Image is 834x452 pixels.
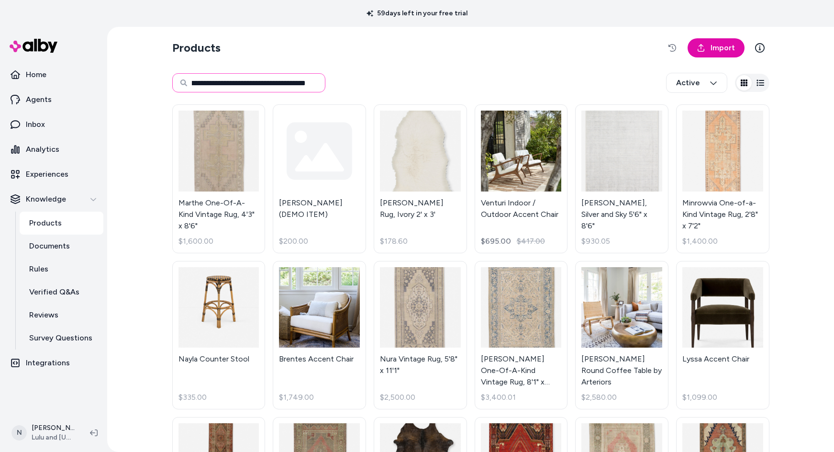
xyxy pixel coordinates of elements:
[26,144,59,155] p: Analytics
[172,104,266,253] a: Marthe One-Of-A-Kind Vintage Rug, 4'3" x 8'6"Marthe One-Of-A-Kind Vintage Rug, 4'3" x 8'6"$1,600.00
[273,261,366,410] a: Brentes Accent ChairBrentes Accent Chair$1,749.00
[20,235,103,258] a: Documents
[676,104,769,253] a: Minrowvia One-of-a-Kind Vintage Rug, 2'8" x 7'2"Minrowvia One-of-a-Kind Vintage Rug, 2'8" x 7'2"$...
[29,332,92,344] p: Survey Questions
[374,261,467,410] a: Nura Vintage Rug, 5'8" x 11'1"Nura Vintage Rug, 5'8" x 11'1"$2,500.00
[676,261,769,410] a: Lyssa Accent ChairLyssa Accent Chair$1,099.00
[361,9,473,18] p: 59 days left in your free trial
[4,163,103,186] a: Experiences
[688,38,745,57] a: Import
[10,39,57,53] img: alby Logo
[29,263,48,275] p: Rules
[20,212,103,235] a: Products
[26,169,68,180] p: Experiences
[26,69,46,80] p: Home
[29,309,58,321] p: Reviews
[4,138,103,161] a: Analytics
[172,40,221,56] h2: Products
[29,286,79,298] p: Verified Q&As
[4,188,103,211] button: Knowledge
[26,357,70,369] p: Integrations
[4,351,103,374] a: Integrations
[32,433,75,442] span: Lulu and [US_STATE]
[20,327,103,350] a: Survey Questions
[666,73,727,93] button: Active
[4,63,103,86] a: Home
[4,113,103,136] a: Inbox
[172,261,266,410] a: Nayla Counter StoolNayla Counter Stool$335.00
[273,104,366,253] a: [PERSON_NAME] (DEMO ITEM)$200.00
[11,425,27,441] span: N
[475,261,568,410] a: Aldina One-Of-A-Kind Vintage Rug, 8'1" x 11'6"[PERSON_NAME] One-Of-A-Kind Vintage Rug, 8'1" x 11'...
[32,423,75,433] p: [PERSON_NAME]
[4,88,103,111] a: Agents
[575,104,668,253] a: Ariadne Rug, Silver and Sky 5'6" x 8'6"[PERSON_NAME], Silver and Sky 5'6" x 8'6"$930.05
[711,42,735,54] span: Import
[26,193,66,205] p: Knowledge
[374,104,467,253] a: Alma Sheepskin Rug, Ivory 2' x 3'[PERSON_NAME] Rug, Ivory 2' x 3'$178.60
[26,94,52,105] p: Agents
[26,119,45,130] p: Inbox
[575,261,668,410] a: Bates Round Coffee Table by Arteriors[PERSON_NAME] Round Coffee Table by Arteriors$2,580.00
[20,258,103,281] a: Rules
[29,217,62,229] p: Products
[475,104,568,253] a: Venturi Indoor / Outdoor Accent ChairVenturi Indoor / Outdoor Accent Chair$695.00$417.00
[20,281,103,304] a: Verified Q&As
[20,304,103,327] a: Reviews
[29,240,70,252] p: Documents
[6,418,82,448] button: N[PERSON_NAME]Lulu and [US_STATE]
